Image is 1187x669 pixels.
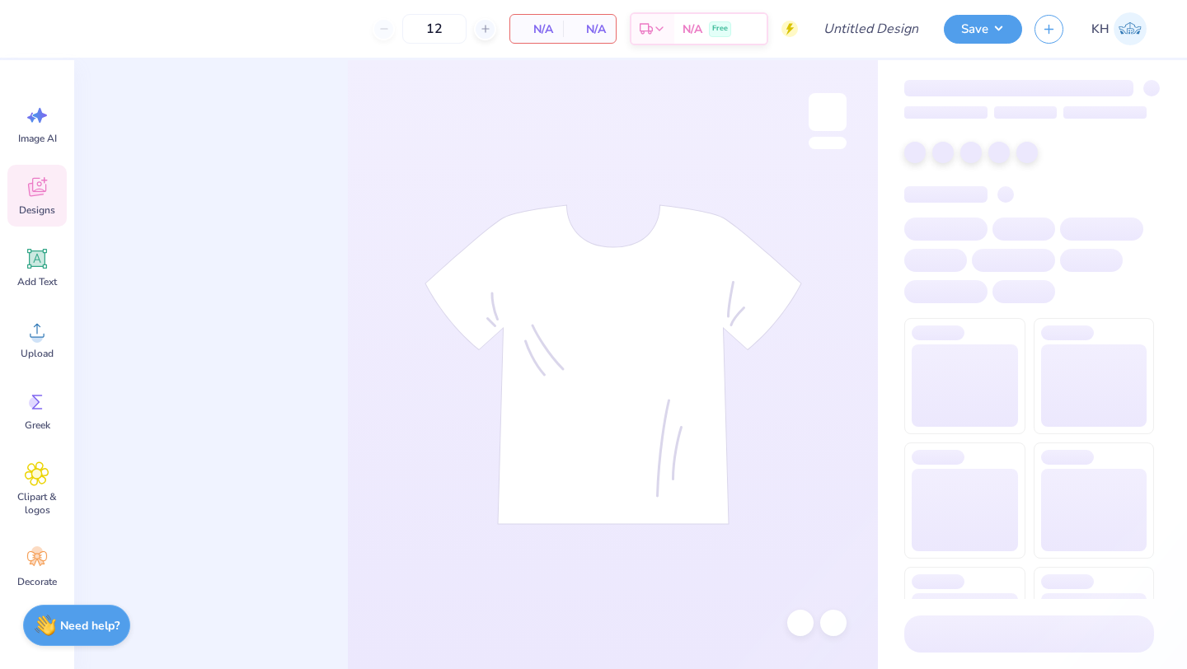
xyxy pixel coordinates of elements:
[25,419,50,432] span: Greek
[21,347,54,360] span: Upload
[17,575,57,588] span: Decorate
[1091,20,1110,39] span: KH
[712,23,728,35] span: Free
[402,14,467,44] input: – –
[10,490,64,517] span: Clipart & logos
[425,204,802,525] img: tee-skeleton.svg
[944,15,1022,44] button: Save
[19,204,55,217] span: Designs
[683,21,702,38] span: N/A
[18,132,57,145] span: Image AI
[1114,12,1147,45] img: Kayley Harris
[17,275,57,288] span: Add Text
[1084,12,1154,45] a: KH
[520,21,553,38] span: N/A
[60,618,120,634] strong: Need help?
[810,12,931,45] input: Untitled Design
[573,21,606,38] span: N/A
